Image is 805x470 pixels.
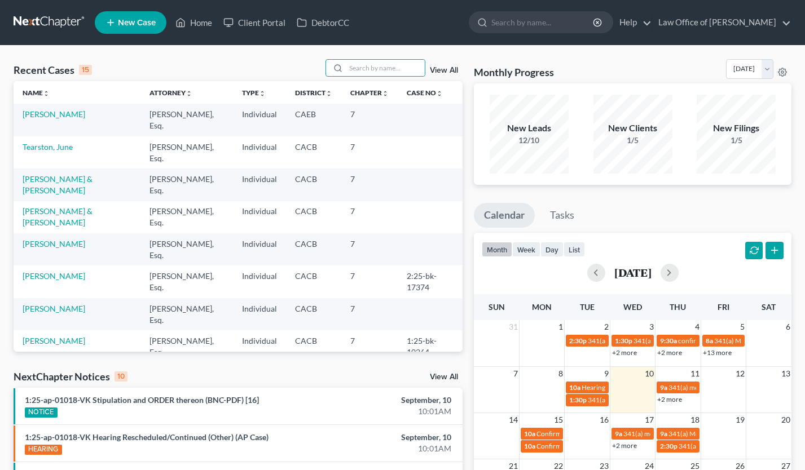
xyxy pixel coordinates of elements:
a: Help [614,12,652,33]
div: HEARING [25,445,62,455]
a: 1:25-ap-01018-VK Stipulation and ORDER thereon (BNC-PDF) [16] [25,395,259,405]
td: CACB [286,233,341,265]
span: 2:30p [660,442,678,450]
div: September, 10 [316,394,451,406]
td: [PERSON_NAME], Esq. [140,136,233,169]
a: Calendar [474,203,535,228]
div: New Clients [593,122,672,135]
span: 15 [553,413,564,427]
td: 7 [341,169,398,201]
i: unfold_more [259,90,266,97]
span: confirmation hearing for [PERSON_NAME] [678,336,805,345]
span: 19 [734,413,746,427]
td: CACB [286,298,341,330]
span: Confirmation hearing for [PERSON_NAME] [536,442,665,450]
span: Sat [762,302,776,312]
span: 10 [644,367,655,380]
div: 1/5 [593,135,672,146]
div: New Leads [490,122,569,135]
span: 10a [524,429,535,438]
a: Tearston, June [23,142,73,152]
div: 10:01AM [316,443,451,454]
td: Individual [233,330,286,362]
input: Search by name... [346,60,425,76]
a: +13 more [703,348,732,357]
span: Sun [489,302,505,312]
span: 31 [508,320,519,334]
span: 1:30p [569,396,587,404]
i: unfold_more [382,90,389,97]
span: 11 [689,367,701,380]
a: Tasks [540,203,584,228]
div: Recent Cases [14,63,92,77]
span: Thu [670,302,686,312]
span: 6 [785,320,791,334]
span: 10a [569,383,580,392]
span: 9 [603,367,610,380]
div: 12/10 [490,135,569,146]
span: 10a [524,442,535,450]
a: Typeunfold_more [242,88,266,97]
td: CACB [286,265,341,298]
span: 7 [512,367,519,380]
span: 9a [660,383,667,392]
span: 1:30p [615,336,632,345]
div: 10:01AM [316,406,451,417]
td: 7 [341,104,398,136]
a: [PERSON_NAME] & [PERSON_NAME] [23,206,93,227]
span: 341(a) Meeting for [PERSON_NAME] [668,429,778,438]
td: Individual [233,104,286,136]
a: [PERSON_NAME] [23,109,85,119]
div: NOTICE [25,407,58,418]
a: [PERSON_NAME] [23,336,85,345]
span: 8 [557,367,564,380]
span: 1 [557,320,564,334]
td: [PERSON_NAME], Esq. [140,330,233,362]
td: 2:25-bk-17374 [398,265,463,298]
input: Search by name... [491,12,595,33]
i: unfold_more [436,90,443,97]
td: 7 [341,136,398,169]
span: 341(a) meeting for [PERSON_NAME] [668,383,777,392]
i: unfold_more [186,90,192,97]
td: Individual [233,298,286,330]
button: day [540,242,564,257]
span: Tue [580,302,595,312]
td: 7 [341,201,398,233]
div: NextChapter Notices [14,370,127,383]
td: [PERSON_NAME], Esq. [140,233,233,265]
td: CACB [286,136,341,169]
span: 341(a) meeting for [PERSON_NAME] [588,336,697,345]
span: 341(a) Meeting for [PERSON_NAME] [588,396,697,404]
a: 1:25-ap-01018-VK Hearing Rescheduled/Continued (Other) (AP Case) [25,432,269,442]
td: Individual [233,265,286,298]
td: 7 [341,298,398,330]
span: 341(a) meeting for [PERSON_NAME] [623,429,732,438]
a: +2 more [612,441,637,450]
a: [PERSON_NAME] [23,239,85,249]
span: Fri [718,302,729,312]
div: September, 10 [316,432,451,443]
h3: Monthly Progress [474,65,554,79]
td: CAEB [286,104,341,136]
a: DebtorCC [291,12,355,33]
span: Hearing for [PERSON_NAME] & [PERSON_NAME] [582,383,729,392]
span: New Case [118,19,156,27]
div: 15 [79,65,92,75]
a: Case Nounfold_more [407,88,443,97]
span: 16 [599,413,610,427]
a: +2 more [657,348,682,357]
a: [PERSON_NAME] & [PERSON_NAME] [23,174,93,195]
span: Wed [623,302,642,312]
div: 10 [115,371,127,382]
h2: [DATE] [614,267,652,278]
span: 9:30a [660,336,677,345]
span: 341(a) Meeting for [679,442,734,450]
span: Mon [532,302,552,312]
td: [PERSON_NAME], Esq. [140,104,233,136]
span: 341(a) meeting for [PERSON_NAME] [634,336,742,345]
td: 7 [341,233,398,265]
span: Confirmation hearing for [PERSON_NAME] [536,429,665,438]
a: +2 more [612,348,637,357]
span: 9a [660,429,667,438]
